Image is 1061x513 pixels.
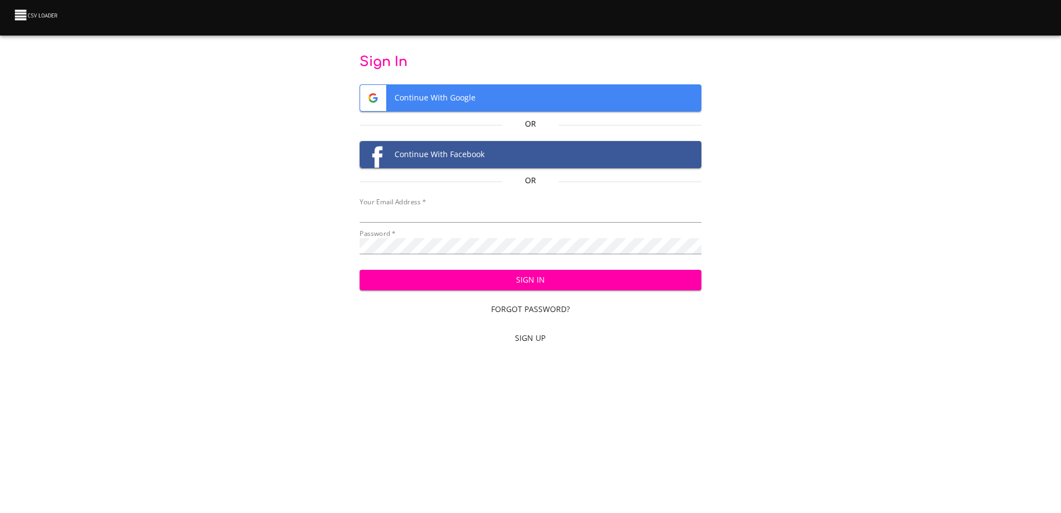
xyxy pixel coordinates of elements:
button: Facebook logoContinue With Facebook [360,141,701,168]
button: Sign In [360,270,701,290]
span: Sign In [368,273,693,287]
p: Sign In [360,53,701,71]
label: Your Email Address [360,199,426,205]
img: CSV Loader [13,7,60,23]
span: Continue With Google [360,85,701,111]
span: Continue With Facebook [360,142,701,168]
p: Or [502,118,559,129]
span: Forgot Password? [364,303,697,316]
a: Forgot Password? [360,299,701,320]
button: Google logoContinue With Google [360,84,701,112]
img: Google logo [360,85,386,111]
a: Sign Up [360,328,701,349]
img: Facebook logo [360,142,386,168]
span: Sign Up [364,331,697,345]
p: Or [502,175,559,186]
label: Password [360,230,396,237]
